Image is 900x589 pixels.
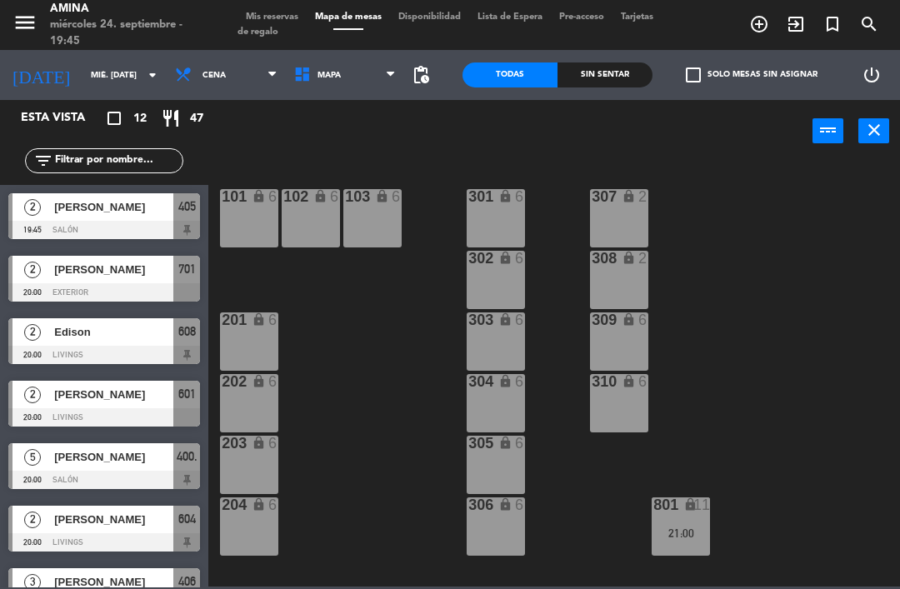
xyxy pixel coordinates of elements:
span: Reserva especial [814,10,851,38]
i: lock [252,312,266,327]
i: filter_list [33,151,53,171]
i: lock [498,436,512,450]
i: menu [12,10,37,35]
i: lock [498,497,512,512]
i: crop_square [104,108,124,128]
div: 6 [268,189,278,204]
i: lock [683,497,697,512]
span: 400. [177,447,197,467]
span: WALK IN [777,10,814,38]
span: 2 [24,324,41,341]
span: pending_actions [411,65,431,85]
span: 701 [178,259,196,279]
div: 6 [268,436,278,451]
label: Solo mesas sin asignar [686,67,817,82]
i: lock [375,189,389,203]
div: 101 [222,189,222,204]
i: lock [252,374,266,388]
span: 2 [24,262,41,278]
div: 6 [515,251,525,266]
input: Filtrar por nombre... [53,152,182,170]
div: 6 [392,189,402,204]
div: 6 [638,312,648,327]
div: Sin sentar [557,62,652,87]
div: 102 [283,189,284,204]
div: 6 [515,497,525,512]
div: 6 [268,312,278,327]
div: miércoles 24. septiembre - 19:45 [50,17,212,49]
div: 6 [638,374,648,389]
div: 6 [515,312,525,327]
i: lock [622,189,636,203]
span: [PERSON_NAME] [54,198,173,216]
span: 5 [24,449,41,466]
i: lock [252,497,266,512]
button: close [858,118,889,143]
i: lock [622,312,636,327]
span: 2 [24,387,41,403]
div: 11 [693,497,710,512]
span: [PERSON_NAME] [54,448,173,466]
i: arrow_drop_down [142,65,162,85]
div: Amina [50,1,212,17]
div: 6 [515,436,525,451]
span: check_box_outline_blank [686,67,701,82]
i: lock [498,251,512,265]
div: 6 [268,497,278,512]
div: 2 [638,251,648,266]
span: 2 [24,512,41,528]
span: 604 [178,509,196,529]
div: 309 [592,312,592,327]
i: power_settings_new [862,65,882,85]
i: lock [313,189,327,203]
div: 310 [592,374,592,389]
i: lock [498,189,512,203]
i: lock [498,312,512,327]
div: 202 [222,374,222,389]
i: lock [252,436,266,450]
span: Pre-acceso [551,12,612,22]
span: BUSCAR [851,10,887,38]
span: Edison [54,323,173,341]
i: lock [622,374,636,388]
span: 12 [133,109,147,128]
span: Disponibilidad [390,12,469,22]
div: 308 [592,251,592,266]
i: power_input [818,120,838,140]
i: lock [622,251,636,265]
i: search [859,14,879,34]
div: 6 [515,189,525,204]
span: Mis reservas [237,12,307,22]
span: 608 [178,322,196,342]
i: add_circle_outline [749,14,769,34]
span: [PERSON_NAME] [54,386,173,403]
i: turned_in_not [822,14,842,34]
span: Lista de Espera [469,12,551,22]
div: 6 [330,189,340,204]
div: Esta vista [8,108,120,128]
div: 103 [345,189,346,204]
div: 201 [222,312,222,327]
span: 601 [178,384,196,404]
div: 801 [653,497,654,512]
div: 204 [222,497,222,512]
span: Mapa de mesas [307,12,390,22]
span: Cena [202,71,226,80]
i: lock [252,189,266,203]
div: 21:00 [652,527,710,539]
button: menu [12,10,37,41]
div: 2 [638,189,648,204]
span: [PERSON_NAME] [54,511,173,528]
i: exit_to_app [786,14,806,34]
span: [PERSON_NAME] [54,261,173,278]
span: 2 [24,199,41,216]
div: 6 [268,374,278,389]
div: 203 [222,436,222,451]
span: Mapa [317,71,341,80]
div: 6 [515,374,525,389]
